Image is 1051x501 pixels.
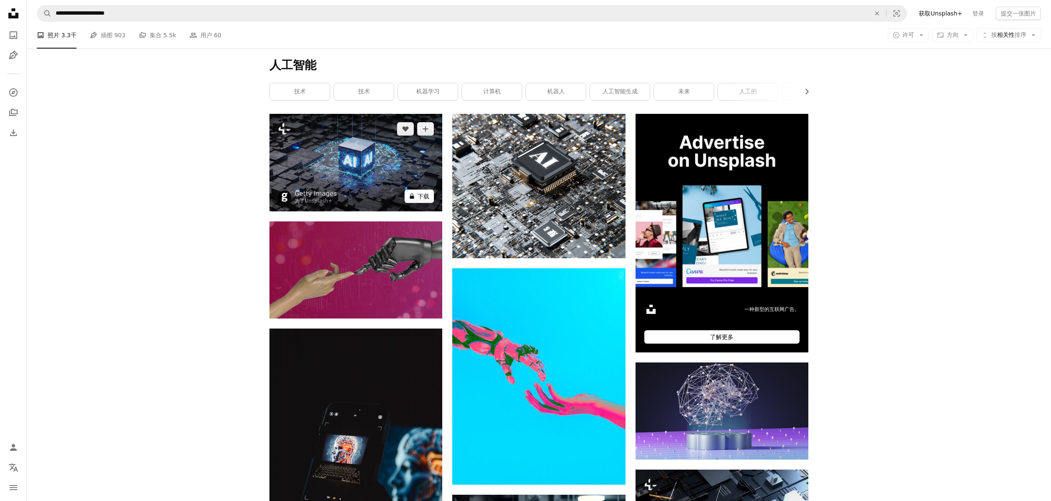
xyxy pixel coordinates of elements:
button: 向右滚动列表 [799,83,808,100]
a: 未来 [654,83,714,100]
a: 技术 [334,83,394,100]
a: 下载历史记录 [5,124,22,141]
button: 下载 [405,190,434,203]
a: 用户 60 [190,22,221,49]
a: 登录 [967,7,989,20]
button: 许可 [888,28,929,42]
a: 一个上面写着字母a的电脑芯片 [452,182,625,190]
img: 两只手在粉红色背景前互相触摸 [269,221,442,319]
a: 集合 [5,104,22,121]
button: 方向 [932,28,973,42]
span: 排序 [1015,31,1026,38]
span: 许可 [902,31,914,38]
img: file-1635990755334-4bfd90f37242image [636,114,808,287]
a: 获取Unsplash+ [914,7,967,20]
a: 机器学习 [398,83,458,100]
img: 一个上面写着字母a的电脑芯片 [452,114,625,258]
button: 视觉搜索 [887,5,907,21]
span: 5.5k [163,31,176,40]
a: 一种新型的互联网广告。了解更多 [636,114,808,352]
a: 集合 5.5k [139,22,176,49]
button: 提交一张图片 [996,7,1041,20]
span: 方向 [947,31,959,38]
a: 插图 903 [90,22,126,49]
span: 相关性 [991,31,1026,39]
button: 喜欢 [397,122,414,136]
img: 带有点和线的球体的抽象图像 [636,362,808,460]
a: Unsplash+ [305,198,332,204]
button: 搜索Unsplash [37,5,51,21]
button: 语言 [5,459,22,476]
a: 两只手在粉红色背景前互相触摸 [269,266,442,273]
img: file-1631306537910-2580a29a3cfcimage [644,303,658,316]
button: 菜单 [5,479,22,496]
img: 转到Getty Images的个人资料 [278,190,291,204]
span: 60 [214,31,221,40]
a: 带有点和线的球体的抽象图像 [636,407,808,414]
div: 了解更多 [644,330,800,344]
a: 探索 [5,84,22,101]
span: 一种新型的互联网广告。 [744,306,800,313]
a: 人工智能，人工智能概念，3D渲染，概念图像。 [269,159,442,166]
span: 按 [991,31,997,38]
img: 两只手伸手去抓天空中的飞行物 [452,268,625,485]
div: 为了 [295,198,337,205]
button: 按相关性排序 [977,28,1041,42]
a: 人工智能生成 [590,83,650,100]
a: 机器人 [526,83,586,100]
a: Getty Images [295,190,337,198]
button: 添加到收藏 [417,122,434,136]
a: 登录/注册 [5,439,22,456]
span: 903 [114,31,126,40]
h1: 人工智能 [269,58,808,73]
a: 主页 — Unsplash [5,5,22,23]
img: 人工智能，人工智能概念，3D渲染，概念图像。 [269,114,442,211]
a: 照片 [5,27,22,44]
a: 背景 [782,83,842,100]
a: 插图 [5,47,22,64]
a: 两只手伸手去抓天空中的飞行物 [452,373,625,380]
a: 一部手机放在笔记本电脑上 [269,454,442,462]
button: 清除 [868,5,886,21]
a: 计算机 [462,83,522,100]
a: 技术 [270,83,330,100]
form: 查找全站点的视觉效果 [37,5,907,22]
a: 人工的 [718,83,778,100]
